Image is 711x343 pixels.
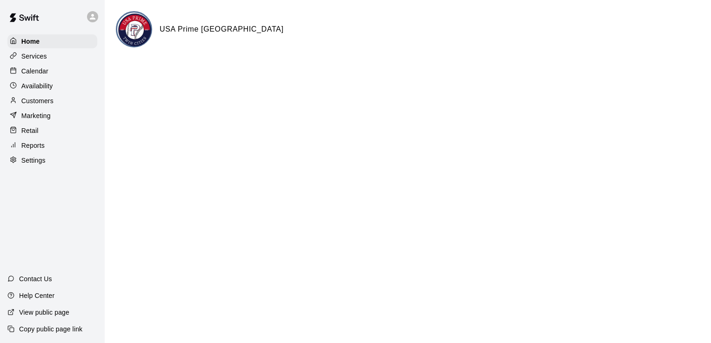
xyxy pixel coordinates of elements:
a: Home [7,34,97,48]
img: USA Prime Twin Cities logo [117,13,152,47]
a: Settings [7,153,97,167]
p: Retail [21,126,39,135]
a: Services [7,49,97,63]
a: Retail [7,124,97,138]
p: Copy public page link [19,324,82,334]
a: Calendar [7,64,97,78]
p: Services [21,52,47,61]
p: View public page [19,308,69,317]
a: Marketing [7,109,97,123]
a: Availability [7,79,97,93]
p: Customers [21,96,54,106]
h6: USA Prime [GEOGRAPHIC_DATA] [160,23,284,35]
a: Reports [7,139,97,152]
p: Availability [21,81,53,91]
p: Help Center [19,291,54,300]
p: Calendar [21,66,48,76]
p: Contact Us [19,274,52,284]
p: Reports [21,141,45,150]
p: Marketing [21,111,51,120]
a: Customers [7,94,97,108]
p: Home [21,37,40,46]
p: Settings [21,156,46,165]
